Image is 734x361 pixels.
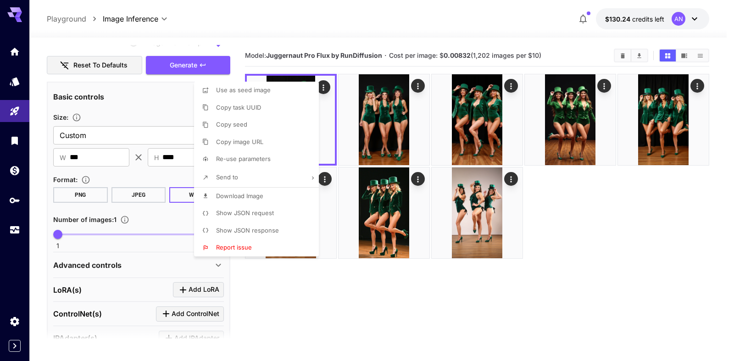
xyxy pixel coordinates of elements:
[216,138,263,145] span: Copy image URL
[216,209,274,217] span: Show JSON request
[216,192,263,200] span: Download Image
[216,121,247,128] span: Copy seed
[216,173,238,181] span: Send to
[216,104,261,111] span: Copy task UUID
[216,86,271,94] span: Use as seed image
[216,155,271,162] span: Re-use parameters
[216,227,279,234] span: Show JSON response
[216,244,252,251] span: Report issue
[688,317,734,361] iframe: Chat Widget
